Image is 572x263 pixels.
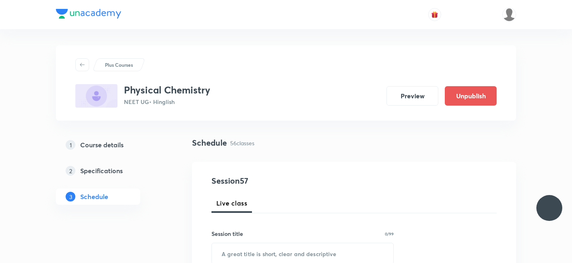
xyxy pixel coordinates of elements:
[56,9,121,21] a: Company Logo
[80,140,124,150] h5: Course details
[445,86,497,106] button: Unpublish
[56,9,121,19] img: Company Logo
[428,8,441,21] button: avatar
[66,140,75,150] p: 1
[385,232,394,236] p: 0/99
[66,192,75,201] p: 3
[124,98,210,106] p: NEET UG • Hinglish
[66,166,75,176] p: 2
[211,175,359,187] h4: Session 57
[216,198,247,208] span: Live class
[544,203,554,213] img: ttu
[56,137,166,153] a: 1Course details
[431,11,438,18] img: avatar
[230,139,254,147] p: 56 classes
[124,84,210,96] h3: Physical Chemistry
[105,61,133,68] p: Plus Courses
[56,163,166,179] a: 2Specifications
[75,84,117,108] img: B606BD85-FA8E-4653-8850-D3E71AE9B76D_plus.png
[386,86,438,106] button: Preview
[80,166,123,176] h5: Specifications
[211,229,243,238] h6: Session title
[80,192,108,201] h5: Schedule
[192,137,227,149] h4: Schedule
[502,8,516,21] img: Mukesh Gupta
